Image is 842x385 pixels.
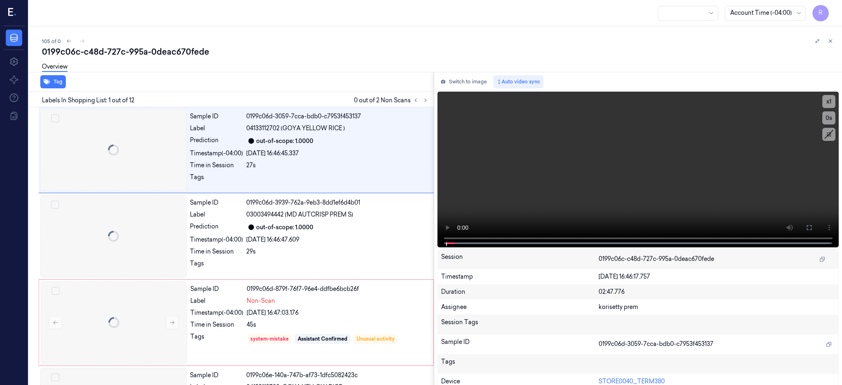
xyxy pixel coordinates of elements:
[51,114,59,122] button: Select row
[441,253,599,266] div: Session
[190,309,243,317] div: Timestamp (-04:00)
[190,285,243,293] div: Sample ID
[190,332,243,346] div: Tags
[190,198,243,207] div: Sample ID
[246,198,429,207] div: 0199c06d-3939-762a-9eb3-8dd1ef6d4b01
[190,112,243,121] div: Sample ID
[599,340,713,348] span: 0199c06d-3059-7cca-bdb0-c7953f453137
[250,335,289,343] div: system-mistake
[190,247,243,256] div: Time in Session
[246,247,429,256] div: 29s
[246,371,429,380] div: 0199c06e-140a-747b-af73-1dfc5082423c
[246,235,429,244] div: [DATE] 16:46:47.609
[190,222,243,232] div: Prediction
[822,111,835,124] button: 0s
[247,320,428,329] div: 45s
[190,297,243,305] div: Label
[441,288,599,296] div: Duration
[441,357,599,371] div: Tags
[246,124,345,133] span: 04133112702 (GOYA YELLOW RICE )
[599,288,835,296] div: 02:47.776
[354,95,430,105] span: 0 out of 2 Non Scans
[42,96,134,105] span: Labels In Shopping List: 1 out of 12
[246,210,353,219] span: 03003494442 (MD AUTCRISP PREM S)
[190,173,243,186] div: Tags
[246,149,429,158] div: [DATE] 16:46:45.337
[40,75,66,88] button: Tag
[256,137,313,145] div: out-of-scope: 1.0000
[493,75,544,88] button: Auto video sync
[190,259,243,272] div: Tags
[51,201,59,209] button: Select row
[599,272,835,281] div: [DATE] 16:46:17.757
[599,255,714,263] span: 0199c06c-c48d-727c-995a-0deac670fede
[812,5,829,21] button: R
[190,235,243,244] div: Timestamp (-04:00)
[599,303,835,311] div: korisetty prem
[190,371,243,380] div: Sample ID
[51,373,59,381] button: Select row
[247,309,428,317] div: [DATE] 16:47:03.176
[190,136,243,146] div: Prediction
[51,287,60,295] button: Select row
[441,303,599,311] div: Assignee
[298,335,347,343] div: Assistant Confirmed
[42,62,67,72] a: Overview
[190,124,243,133] div: Label
[441,272,599,281] div: Timestamp
[246,161,429,170] div: 27s
[247,297,275,305] span: Non-Scan
[42,38,61,45] span: 105 of 0
[437,75,490,88] button: Switch to image
[246,112,429,121] div: 0199c06d-3059-7cca-bdb0-c7953f453137
[441,338,599,351] div: Sample ID
[190,320,243,329] div: Time in Session
[356,335,395,343] div: Unusual activity
[190,161,243,170] div: Time in Session
[822,95,835,108] button: x1
[42,46,835,58] div: 0199c06c-c48d-727c-995a-0deac670fede
[441,318,599,331] div: Session Tags
[256,223,313,232] div: out-of-scope: 1.0000
[190,149,243,158] div: Timestamp (-04:00)
[190,210,243,219] div: Label
[247,285,428,293] div: 0199c06d-879f-76f7-96e4-ddfbe6bcb26f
